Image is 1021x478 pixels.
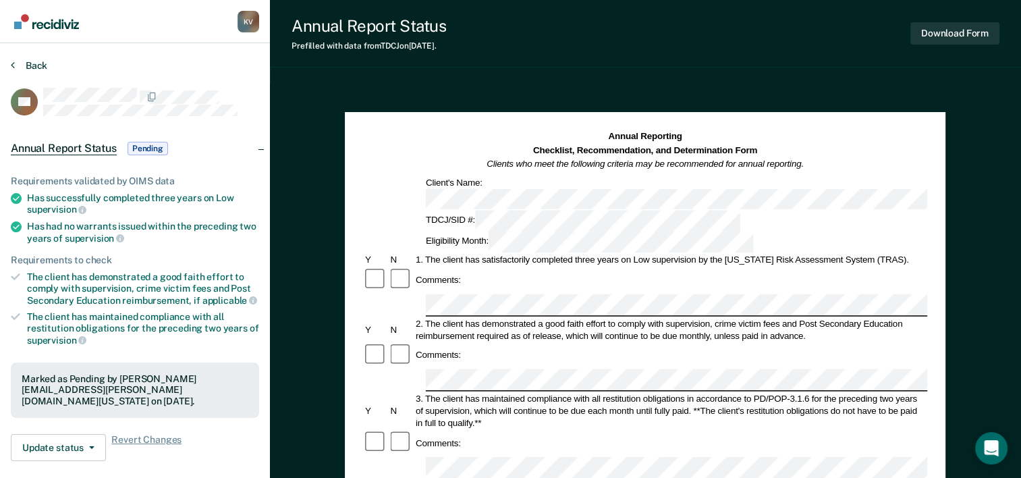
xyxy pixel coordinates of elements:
[424,232,756,253] div: Eligibility Month:
[11,434,106,461] button: Update status
[27,311,259,346] div: The client has maintained compliance with all restitution obligations for the preceding two years of
[27,192,259,215] div: Has successfully completed three years on Low
[414,437,463,449] div: Comments:
[27,271,259,306] div: The client has demonstrated a good faith effort to comply with supervision, crime victim fees and...
[609,132,682,142] strong: Annual Reporting
[292,16,446,36] div: Annual Report Status
[27,335,86,346] span: supervision
[414,349,463,361] div: Comments:
[533,145,757,155] strong: Checklist, Recommendation, and Determination Form
[14,14,79,29] img: Recidiviz
[292,41,446,51] div: Prefilled with data from TDCJ on [DATE] .
[11,59,47,72] button: Back
[27,204,86,215] span: supervision
[65,233,124,244] span: supervision
[363,254,388,266] div: Y
[487,159,804,169] em: Clients who meet the following criteria may be recommended for annual reporting.
[111,434,182,461] span: Revert Changes
[414,274,463,286] div: Comments:
[414,392,927,429] div: 3. The client has maintained compliance with all restitution obligations in accordance to PD/POP-...
[414,254,927,266] div: 1. The client has satisfactorily completed three years on Low supervision by the [US_STATE] Risk ...
[424,211,742,232] div: TDCJ/SID #:
[389,254,414,266] div: N
[975,432,1008,464] div: Open Intercom Messenger
[363,404,388,417] div: Y
[128,142,168,155] span: Pending
[238,11,259,32] div: K V
[11,142,117,155] span: Annual Report Status
[238,11,259,32] button: Profile dropdown button
[11,176,259,187] div: Requirements validated by OIMS data
[202,295,257,306] span: applicable
[27,221,259,244] div: Has had no warrants issued within the preceding two years of
[414,317,927,342] div: 2. The client has demonstrated a good faith effort to comply with supervision, crime victim fees ...
[389,323,414,336] div: N
[910,22,999,45] button: Download Form
[11,255,259,266] div: Requirements to check
[22,373,248,407] div: Marked as Pending by [PERSON_NAME][EMAIL_ADDRESS][PERSON_NAME][DOMAIN_NAME][US_STATE] on [DATE].
[389,404,414,417] div: N
[363,323,388,336] div: Y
